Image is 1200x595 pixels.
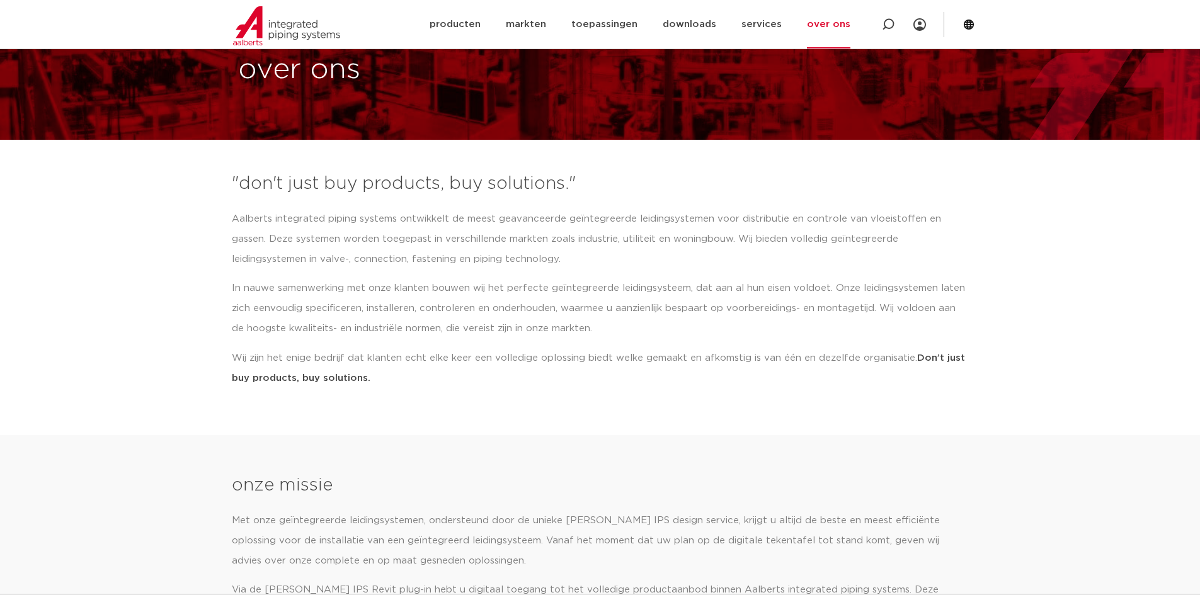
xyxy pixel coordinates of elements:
[232,171,969,196] h3: "don't just buy products, buy solutions."
[232,278,969,339] p: In nauwe samenwerking met onze klanten bouwen wij het perfecte geïntegreerde leidingsysteem, dat ...
[232,348,969,388] p: Wij zijn het enige bedrijf dat klanten echt elke keer een volledige oplossing biedt welke gemaakt...
[232,353,965,383] strong: Don’t just buy products, buy solutions.
[232,473,969,498] h3: onze missie
[232,511,969,571] p: Met onze geïntegreerde leidingsystemen, ondersteund door de unieke [PERSON_NAME] IPS design servi...
[238,50,594,90] h1: over ons
[232,209,969,269] p: Aalberts integrated piping systems ontwikkelt de meest geavanceerde geïntegreerde leidingsystemen...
